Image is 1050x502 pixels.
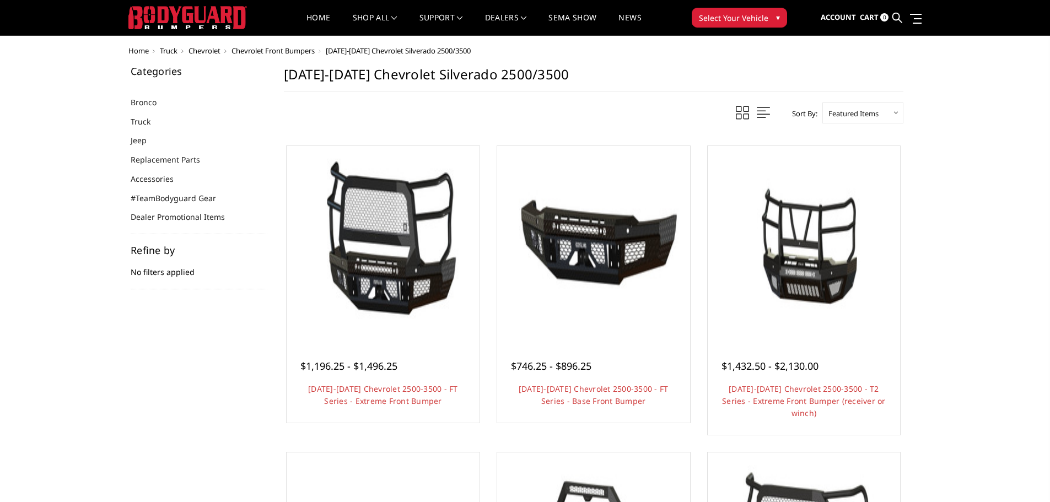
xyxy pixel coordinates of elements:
[300,359,397,373] span: $1,196.25 - $1,496.25
[519,384,669,406] a: [DATE]-[DATE] Chevrolet 2500-3500 - FT Series - Base Front Bumper
[128,6,247,29] img: BODYGUARD BUMPERS
[721,359,819,373] span: $1,432.50 - $2,130.00
[160,46,177,56] a: Truck
[511,359,591,373] span: $746.25 - $896.25
[821,3,856,33] a: Account
[699,12,768,24] span: Select Your Vehicle
[131,96,170,108] a: Bronco
[692,8,787,28] button: Select Your Vehicle
[548,14,596,35] a: SEMA Show
[618,14,641,35] a: News
[131,173,187,185] a: Accessories
[128,46,149,56] a: Home
[308,384,458,406] a: [DATE]-[DATE] Chevrolet 2500-3500 - FT Series - Extreme Front Bumper
[326,46,471,56] span: [DATE]-[DATE] Chevrolet Silverado 2500/3500
[131,192,230,204] a: #TeamBodyguard Gear
[880,13,889,21] span: 0
[131,116,164,127] a: Truck
[710,149,898,336] a: 2024-2025 Chevrolet 2500-3500 - T2 Series - Extreme Front Bumper (receiver or winch) 2024-2025 Ch...
[776,12,780,23] span: ▾
[860,3,889,33] a: Cart 0
[284,66,903,91] h1: [DATE]-[DATE] Chevrolet Silverado 2500/3500
[500,149,687,336] a: 2024-2025 Chevrolet 2500-3500 - FT Series - Base Front Bumper 2024-2025 Chevrolet 2500-3500 - FT ...
[860,12,879,22] span: Cart
[306,14,330,35] a: Home
[131,245,267,289] div: No filters applied
[786,105,817,122] label: Sort By:
[231,46,315,56] a: Chevrolet Front Bumpers
[131,154,214,165] a: Replacement Parts
[189,46,220,56] a: Chevrolet
[722,384,886,418] a: [DATE]-[DATE] Chevrolet 2500-3500 - T2 Series - Extreme Front Bumper (receiver or winch)
[131,66,267,76] h5: Categories
[131,134,160,146] a: Jeep
[353,14,397,35] a: shop all
[131,211,239,223] a: Dealer Promotional Items
[821,12,856,22] span: Account
[289,149,477,336] a: 2024-2025 Chevrolet 2500-3500 - FT Series - Extreme Front Bumper 2024-2025 Chevrolet 2500-3500 - ...
[419,14,463,35] a: Support
[131,245,267,255] h5: Refine by
[485,14,527,35] a: Dealers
